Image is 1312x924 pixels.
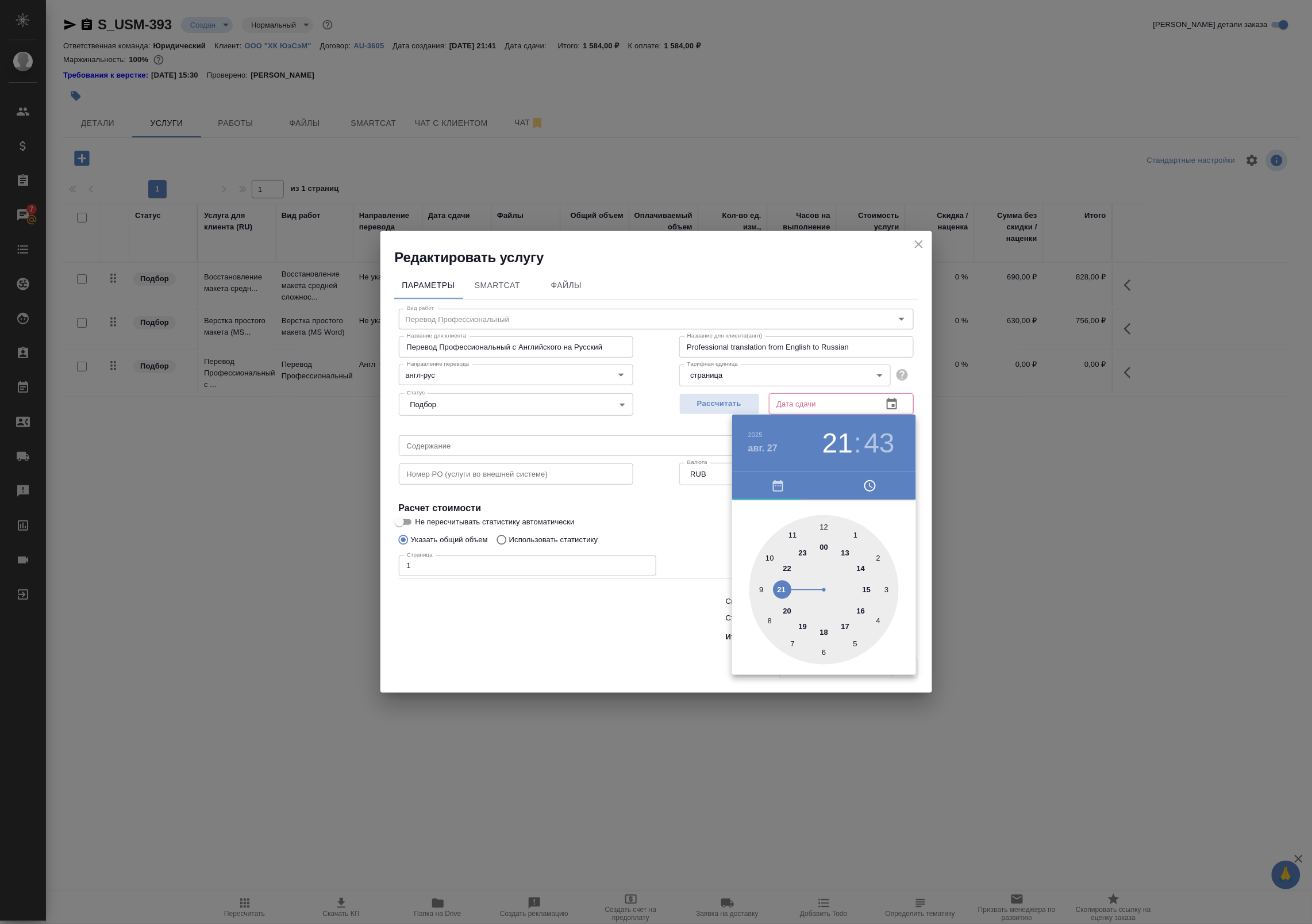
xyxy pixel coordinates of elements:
button: авг. 27 [748,442,778,455]
button: 21 [822,427,853,459]
button: 43 [864,427,895,459]
h3: : [854,427,861,459]
button: 2025 [748,431,763,438]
